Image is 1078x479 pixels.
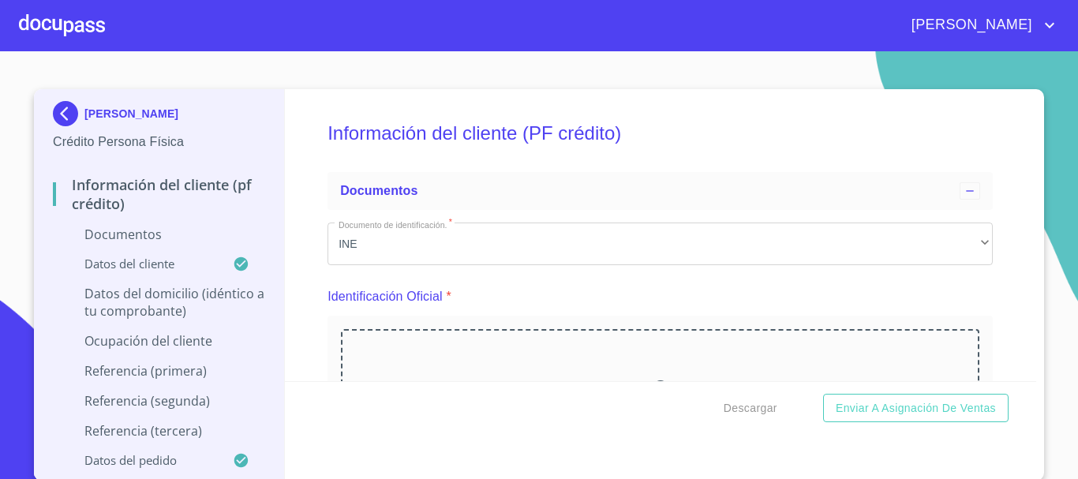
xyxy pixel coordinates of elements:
div: INE [328,223,993,265]
img: Docupass spot blue [53,101,84,126]
p: Referencia (primera) [53,362,265,380]
p: [PERSON_NAME] [84,107,178,120]
div: Documentos [328,172,993,210]
span: Enviar a Asignación de Ventas [836,399,996,418]
button: Enviar a Asignación de Ventas [823,394,1009,423]
p: Datos del domicilio (idéntico a tu comprobante) [53,285,265,320]
p: Crédito Persona Física [53,133,265,152]
button: Descargar [717,394,784,423]
p: Referencia (segunda) [53,392,265,410]
p: Ocupación del Cliente [53,332,265,350]
p: Información del cliente (PF crédito) [53,175,265,213]
span: Descargar [724,399,777,418]
p: Datos del cliente [53,256,233,271]
div: [PERSON_NAME] [53,101,265,133]
p: Referencia (tercera) [53,422,265,440]
span: [PERSON_NAME] [900,13,1040,38]
p: Documentos [53,226,265,243]
span: Documentos [340,184,417,197]
h5: Información del cliente (PF crédito) [328,101,993,166]
button: account of current user [900,13,1059,38]
p: Datos del pedido [53,452,233,468]
p: Identificación Oficial [328,287,443,306]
